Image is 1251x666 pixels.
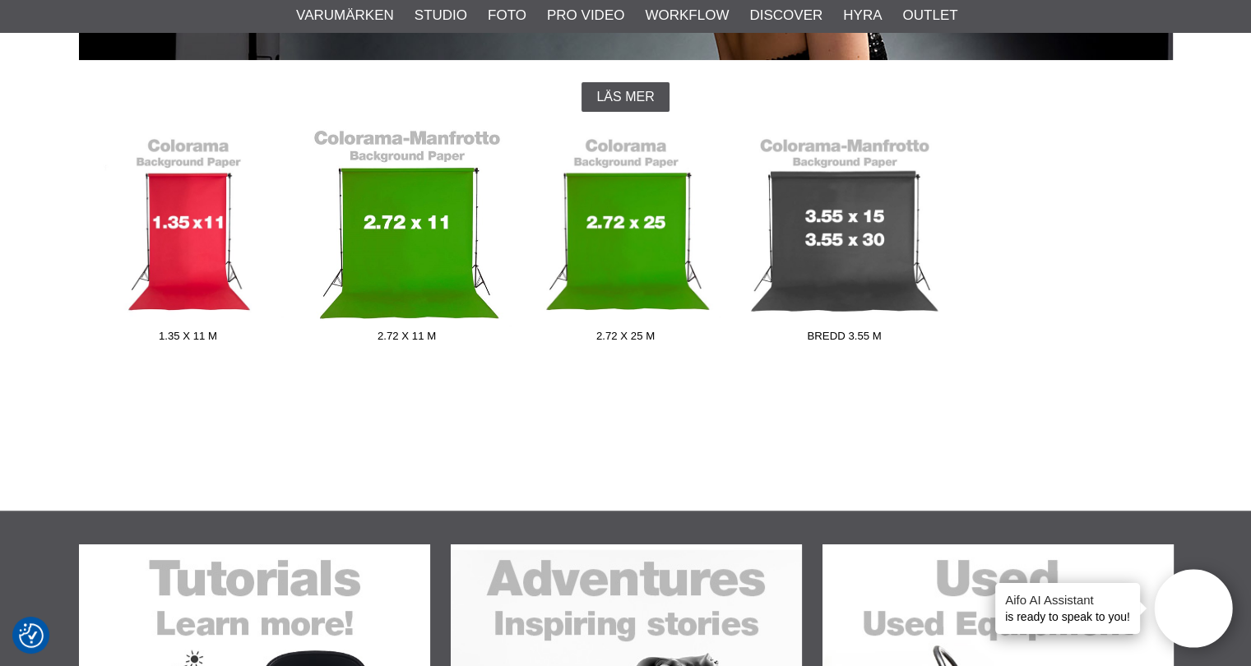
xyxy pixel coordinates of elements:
h4: Aifo AI Assistant [1005,591,1130,608]
span: Läs mer [596,90,654,104]
a: 2.72 x 25 m [517,128,735,350]
a: Workflow [645,5,729,26]
button: Samtyckesinställningar [19,621,44,650]
span: 2.72 x 11 m [298,328,517,350]
div: is ready to speak to you! [995,583,1140,634]
a: Studio [415,5,467,26]
a: Pro Video [547,5,624,26]
a: Hyra [843,5,882,26]
a: Discover [749,5,822,26]
a: Bredd 3.55 m [735,128,954,350]
a: Varumärken [296,5,394,26]
a: Outlet [902,5,957,26]
img: Revisit consent button [19,623,44,648]
span: Bredd 3.55 m [735,328,954,350]
a: 2.72 x 11 m [298,128,517,350]
a: 1.35 x 11 m [79,128,298,350]
span: 1.35 x 11 m [79,328,298,350]
span: 2.72 x 25 m [517,328,735,350]
a: Foto [488,5,526,26]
